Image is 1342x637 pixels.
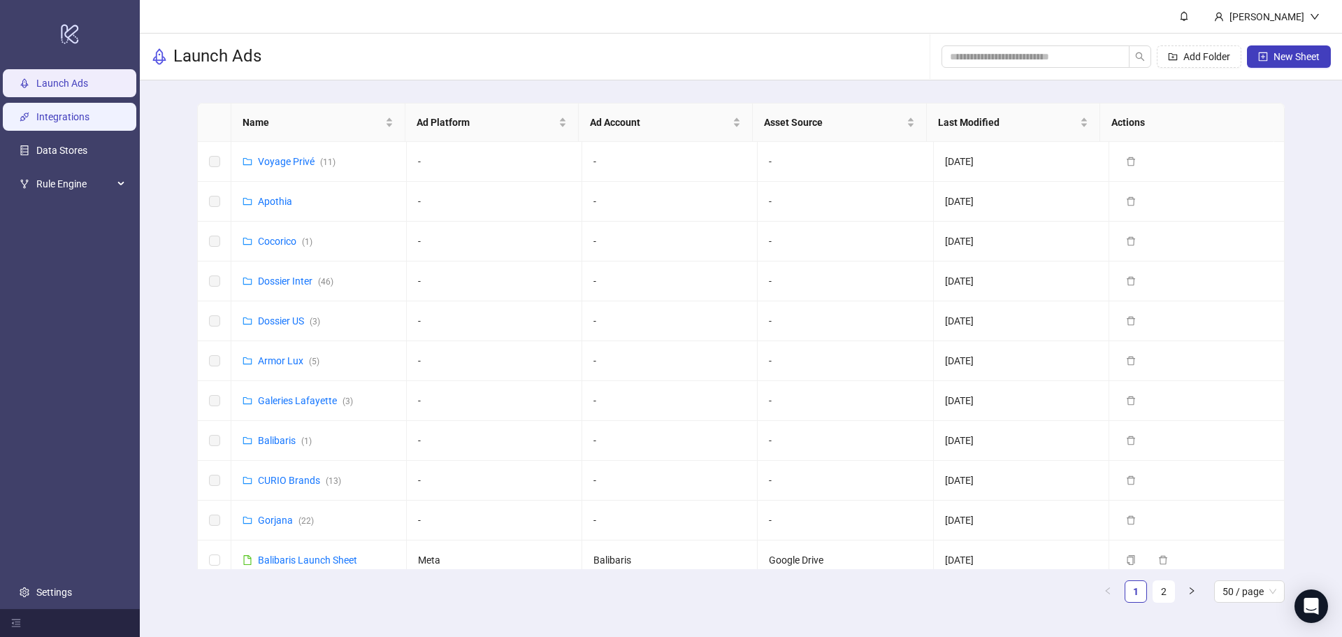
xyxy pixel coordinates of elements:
[934,421,1109,461] td: [DATE]
[938,115,1078,130] span: Last Modified
[407,341,582,381] td: -
[243,316,252,326] span: folder
[342,396,353,406] span: ( 3 )
[36,78,88,89] a: Launch Ads
[582,182,758,222] td: -
[582,461,758,501] td: -
[1157,45,1241,68] button: Add Folder
[405,103,579,142] th: Ad Platform
[934,301,1109,341] td: [DATE]
[243,115,382,130] span: Name
[758,301,933,341] td: -
[407,142,582,182] td: -
[1135,52,1145,62] span: search
[309,357,319,366] span: ( 5 )
[173,45,261,68] h3: Launch Ads
[1125,580,1147,603] li: 1
[243,515,252,525] span: folder
[1183,51,1230,62] span: Add Folder
[934,182,1109,222] td: [DATE]
[258,435,312,446] a: Balibaris(1)
[1274,51,1320,62] span: New Sheet
[326,476,341,486] span: ( 13 )
[407,421,582,461] td: -
[36,111,89,122] a: Integrations
[407,182,582,222] td: -
[934,142,1109,182] td: [DATE]
[1153,580,1175,603] li: 2
[1158,555,1168,565] span: delete
[1126,436,1136,445] span: delete
[258,236,312,247] a: Cocorico(1)
[579,103,753,142] th: Ad Account
[582,262,758,301] td: -
[934,381,1109,421] td: [DATE]
[258,275,333,287] a: Dossier Inter(46)
[1097,580,1119,603] button: left
[36,170,113,198] span: Rule Engine
[36,145,87,156] a: Data Stores
[243,356,252,366] span: folder
[1104,587,1112,595] span: left
[758,421,933,461] td: -
[1126,236,1136,246] span: delete
[1126,356,1136,366] span: delete
[758,381,933,421] td: -
[243,475,252,485] span: folder
[20,179,29,189] span: fork
[407,501,582,541] td: -
[258,515,314,526] a: Gorjana(22)
[758,222,933,262] td: -
[1125,581,1146,602] a: 1
[1224,9,1310,24] div: [PERSON_NAME]
[258,196,292,207] a: Apothia
[11,618,21,628] span: menu-fold
[243,555,252,565] span: file
[1097,580,1119,603] li: Previous Page
[231,103,405,142] th: Name
[1126,276,1136,286] span: delete
[758,262,933,301] td: -
[582,341,758,381] td: -
[582,222,758,262] td: -
[1181,580,1203,603] li: Next Page
[407,461,582,501] td: -
[298,516,314,526] span: ( 22 )
[151,48,168,65] span: rocket
[1188,587,1196,595] span: right
[407,381,582,421] td: -
[243,157,252,166] span: folder
[927,103,1101,142] th: Last Modified
[243,196,252,206] span: folder
[1126,475,1136,485] span: delete
[417,115,556,130] span: Ad Platform
[758,501,933,541] td: -
[1168,52,1178,62] span: folder-add
[753,103,927,142] th: Asset Source
[582,142,758,182] td: -
[243,396,252,406] span: folder
[1181,580,1203,603] button: right
[1179,11,1189,21] span: bell
[1222,581,1276,602] span: 50 / page
[758,341,933,381] td: -
[318,277,333,287] span: ( 46 )
[243,236,252,246] span: folder
[934,341,1109,381] td: [DATE]
[407,541,582,580] td: Meta
[302,237,312,247] span: ( 1 )
[582,501,758,541] td: -
[258,554,357,566] a: Balibaris Launch Sheet
[758,142,933,182] td: -
[243,436,252,445] span: folder
[1153,581,1174,602] a: 2
[582,301,758,341] td: -
[1247,45,1331,68] button: New Sheet
[1126,396,1136,406] span: delete
[934,262,1109,301] td: [DATE]
[758,461,933,501] td: -
[582,421,758,461] td: -
[258,355,319,366] a: Armor Lux(5)
[1294,589,1328,623] div: Open Intercom Messenger
[934,541,1109,580] td: [DATE]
